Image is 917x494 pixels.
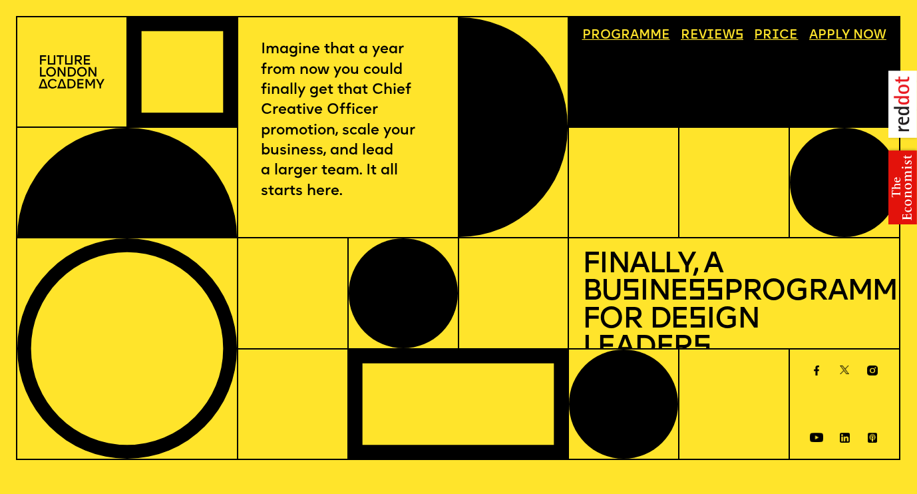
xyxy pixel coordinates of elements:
span: A [809,29,818,42]
span: s [688,306,706,335]
span: a [630,29,639,42]
span: s [622,278,640,307]
h1: Finally, a Bu ine Programme for De ign Leader [582,252,886,364]
a: Price [748,23,805,49]
span: s [693,334,711,363]
p: Imagine that a year from now you could finally get that Chief Creative Officer promotion, scale y... [261,40,435,202]
a: Reviews [674,23,749,49]
a: Programme [576,23,676,49]
a: Apply now [803,23,892,49]
span: ss [687,278,723,307]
